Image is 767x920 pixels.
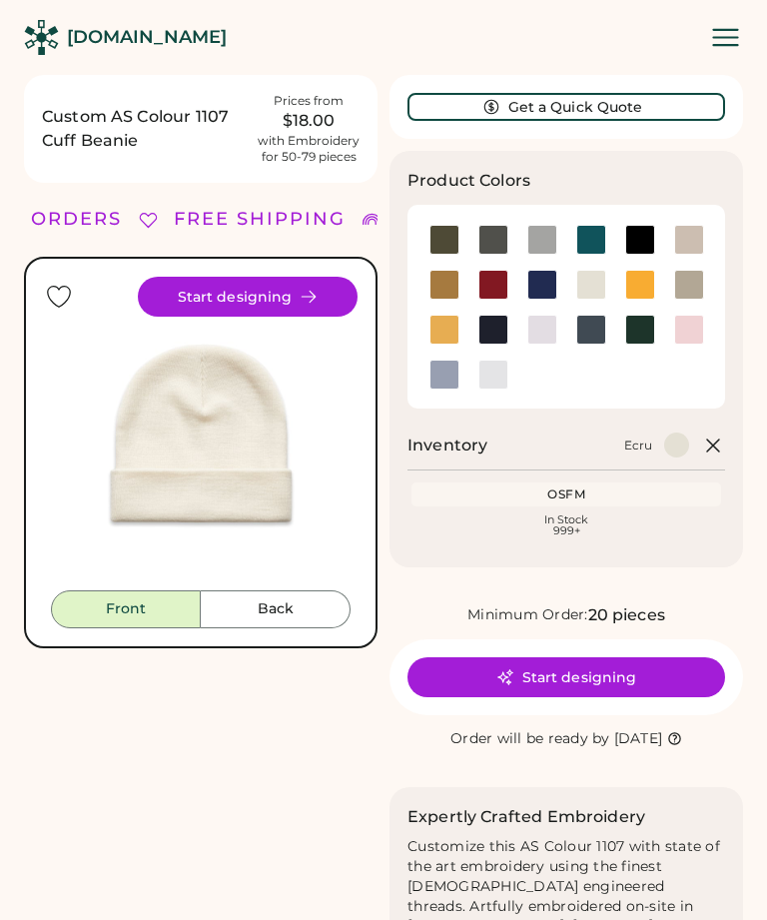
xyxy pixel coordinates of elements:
div: with Embroidery for 50-79 pieces [258,133,360,165]
h3: Product Colors [407,169,530,193]
h2: Inventory [407,434,487,458]
div: [DATE] [614,729,663,749]
h2: Expertly Crafted Embroidery [407,805,645,829]
div: 1107 Style Image [44,277,358,590]
img: 1107 - Ecru Front Image [44,277,358,590]
button: Start designing [138,277,358,317]
div: $18.00 [258,109,360,133]
button: Back [201,590,351,628]
button: Get a Quick Quote [407,93,725,121]
div: 20 pieces [588,603,665,627]
div: Ecru [624,438,652,454]
div: Minimum Order: [467,605,588,625]
button: Front [51,590,201,628]
button: Start designing [407,657,725,697]
div: [DOMAIN_NAME] [67,25,227,50]
h1: Custom AS Colour 1107 Cuff Beanie [42,105,246,153]
div: Prices from [274,93,344,109]
div: Order will be ready by [450,729,610,749]
img: Rendered Logo - Screens [24,20,59,55]
div: FREE SHIPPING [174,206,346,233]
div: OSFM [415,486,717,502]
div: In Stock 999+ [415,514,717,536]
